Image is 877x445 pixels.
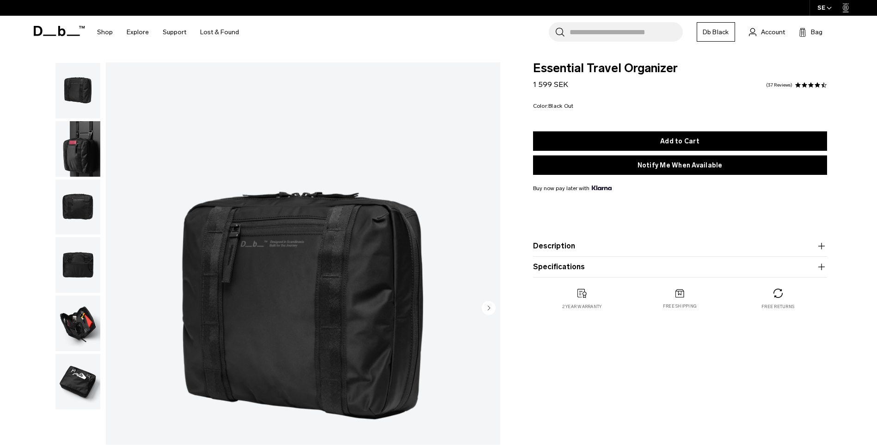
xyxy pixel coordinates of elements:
[55,295,101,352] button: Essential Travel Organizer Black Out
[562,303,602,310] p: 2 year warranty
[533,241,827,252] button: Description
[663,303,697,309] p: Free shipping
[533,103,574,109] legend: Color:
[592,185,612,190] img: {"height" => 20, "alt" => "Klarna"}
[55,237,100,293] img: Essential Travel Organizer Black Out
[811,27,822,37] span: Bag
[55,354,100,409] img: Essential Travel Organizer Black Out
[127,16,149,49] a: Explore
[55,63,100,118] img: Essential Travel Organizer Black Out
[533,131,827,151] button: Add to Cart
[55,62,101,119] button: Essential Travel Organizer Black Out
[163,16,186,49] a: Support
[533,261,827,272] button: Specifications
[761,27,785,37] span: Account
[548,103,573,109] span: Black Out
[749,26,785,37] a: Account
[55,179,101,235] button: Essential Travel Organizer Black Out
[799,26,822,37] button: Bag
[55,121,100,177] img: Essential Travel Organizer Black Out
[55,237,101,293] button: Essential Travel Organizer Black Out
[55,353,101,410] button: Essential Travel Organizer Black Out
[55,296,100,351] img: Essential Travel Organizer Black Out
[766,83,792,87] a: 37 reviews
[90,16,246,49] nav: Main Navigation
[55,179,100,235] img: Essential Travel Organizer Black Out
[761,303,794,310] p: Free returns
[200,16,239,49] a: Lost & Found
[697,22,735,42] a: Db Black
[533,155,827,175] button: Notify Me When Available
[533,184,612,192] span: Buy now pay later with
[533,62,827,74] span: Essential Travel Organizer
[533,80,568,89] span: 1 599 SEK
[97,16,113,49] a: Shop
[55,121,101,177] button: Essential Travel Organizer Black Out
